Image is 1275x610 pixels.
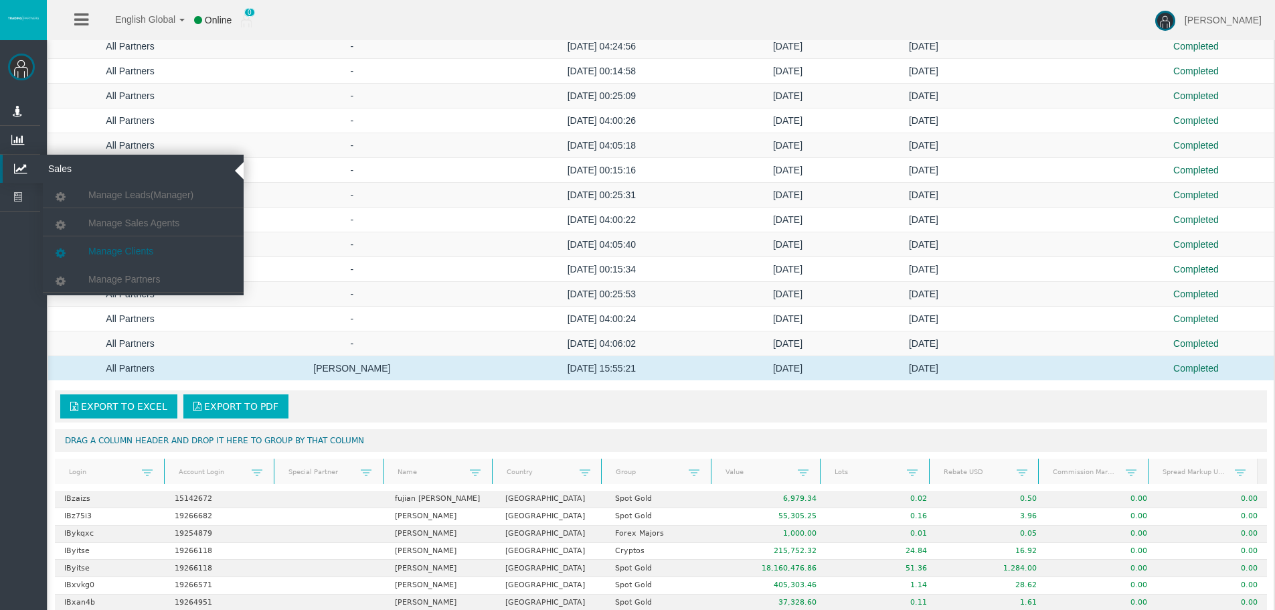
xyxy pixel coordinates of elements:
td: [DATE] [711,232,864,257]
td: IBzaizs [55,491,165,508]
td: 0.00 [1157,526,1267,543]
span: Manage Leads(Manager) [88,189,193,200]
td: 0.00 [1157,543,1267,560]
td: [PERSON_NAME] [386,543,496,560]
td: [PERSON_NAME] [212,356,492,381]
td: [DATE] 04:00:24 [492,307,711,331]
td: 1,000.00 [716,526,827,543]
td: 19266571 [165,577,276,595]
td: All Partners [48,307,212,331]
td: All Partners [48,34,212,59]
td: [DATE] [864,183,983,208]
td: 55,305.25 [716,508,827,526]
a: Country [498,463,579,481]
td: [DATE] 00:25:09 [492,84,711,108]
td: [DATE] [864,158,983,183]
td: [DATE] [864,232,983,257]
td: IByitse [55,543,165,560]
td: Completed [1118,257,1274,282]
span: Export to PDF [204,401,278,412]
td: All Partners [48,84,212,108]
td: All Partners [48,331,212,356]
span: English Global [98,14,175,25]
td: - [212,59,492,84]
td: 19254879 [165,526,276,543]
td: Completed [1118,208,1274,232]
td: [DATE] [864,34,983,59]
td: - [212,331,492,356]
td: 0.00 [1047,526,1157,543]
td: All Partners [48,133,212,158]
td: [DATE] [864,208,983,232]
td: All Partners [48,59,212,84]
td: [DATE] [864,282,983,307]
a: Manage Clients [43,239,244,263]
td: 0.00 [1157,491,1267,508]
td: 24.84 [826,543,936,560]
td: [DATE] 04:00:26 [492,108,711,133]
span: Online [205,15,232,25]
td: [DATE] 04:00:22 [492,208,711,232]
td: 0.00 [1047,577,1157,595]
td: 0.00 [1047,560,1157,577]
td: [DATE] [711,84,864,108]
td: All Partners [48,356,212,381]
td: Spot Gold [606,560,716,577]
td: [DATE] [864,307,983,331]
td: IBykqxc [55,526,165,543]
a: Rebate USD [936,463,1017,481]
img: user-image [1155,11,1175,31]
td: Completed [1118,183,1274,208]
td: [DATE] [711,59,864,84]
a: Manage Leads(Manager) [43,183,244,207]
td: 51.36 [826,560,936,577]
td: [PERSON_NAME] [386,508,496,526]
a: Name [389,463,470,481]
td: 28.62 [936,577,1047,595]
td: [GEOGRAPHIC_DATA] [496,543,606,560]
a: Sales [3,155,244,183]
a: Manage Sales Agents [43,211,244,235]
a: Special Partner [280,463,361,481]
a: Login [60,463,142,481]
td: [DATE] 00:15:34 [492,257,711,282]
span: Manage Sales Agents [88,218,179,228]
td: - [212,158,492,183]
span: Export to Excel [81,401,167,412]
td: Completed [1118,133,1274,158]
td: 0.00 [1047,508,1157,526]
a: Export to PDF [183,394,288,418]
td: - [212,183,492,208]
a: Manage Partners [43,267,244,291]
img: user_small.png [241,14,252,27]
td: - [212,307,492,331]
td: [DATE] [864,356,983,381]
td: [DATE] [711,307,864,331]
td: [DATE] [864,257,983,282]
td: 15142672 [165,491,276,508]
td: [DATE] 00:25:53 [492,282,711,307]
td: 0.01 [826,526,936,543]
td: 405,303.46 [716,577,827,595]
td: 0.02 [826,491,936,508]
td: [DATE] 00:14:58 [492,59,711,84]
td: Completed [1118,59,1274,84]
td: [GEOGRAPHIC_DATA] [496,526,606,543]
td: Completed [1118,331,1274,356]
td: fujian [PERSON_NAME] [386,491,496,508]
td: [GEOGRAPHIC_DATA] [496,577,606,595]
td: [DATE] [711,158,864,183]
td: [GEOGRAPHIC_DATA] [496,508,606,526]
span: 0 [244,8,255,17]
a: Group [608,463,689,481]
td: [PERSON_NAME] [386,577,496,595]
a: Spread Markup USD [1154,463,1235,481]
td: 16.92 [936,543,1047,560]
td: [DATE] 04:05:40 [492,232,711,257]
td: [DATE] [711,208,864,232]
td: [DATE] 04:06:02 [492,331,711,356]
td: [DATE] [864,108,983,133]
td: [DATE] 00:15:16 [492,158,711,183]
td: [DATE] [711,331,864,356]
td: [DATE] 04:05:18 [492,133,711,158]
